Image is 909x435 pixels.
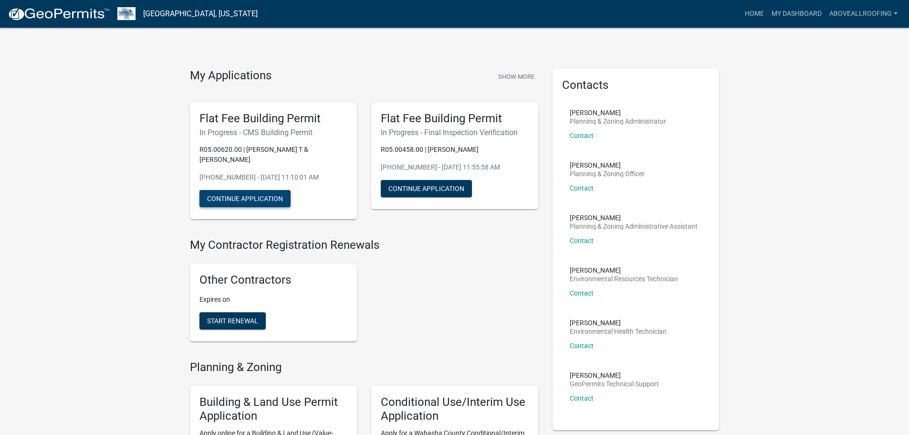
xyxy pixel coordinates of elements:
[570,381,659,387] p: GeoPermits Technical Support
[381,395,529,423] h5: Conditional Use/Interim Use Application
[570,223,698,230] p: Planning & Zoning Administrative Assistant
[570,267,678,274] p: [PERSON_NAME]
[199,190,291,207] button: Continue Application
[570,132,594,139] a: Contact
[570,184,594,192] a: Contact
[199,395,347,423] h5: Building & Land Use Permit Application
[199,295,347,305] p: Expires on
[207,317,258,325] span: Start Renewal
[570,319,667,326] p: [PERSON_NAME]
[768,5,825,23] a: My Dashboard
[570,372,659,379] p: [PERSON_NAME]
[190,238,538,252] h4: My Contractor Registration Renewals
[381,145,529,155] p: R05.00458.00 | [PERSON_NAME]
[199,145,347,165] p: R05.00620.00 | [PERSON_NAME] T & [PERSON_NAME]
[190,238,538,349] wm-registration-list-section: My Contractor Registration Renewals
[199,273,347,287] h5: Other Contractors
[381,180,472,197] button: Continue Application
[825,5,901,23] a: AboveAllRoofing
[494,69,538,85] button: Show More
[562,78,710,92] h5: Contacts
[570,170,645,177] p: Planning & Zoning Officer
[199,128,347,137] h6: In Progress - CMS Building Permit
[570,289,594,297] a: Contact
[570,118,666,125] p: Planning & Zoning Administrator
[117,7,136,20] img: Wabasha County, Minnesota
[570,237,594,244] a: Contact
[190,69,272,83] h4: My Applications
[190,361,538,374] h4: Planning & Zoning
[381,162,529,172] p: [PHONE_NUMBER] - [DATE] 11:55:58 AM
[570,162,645,169] p: [PERSON_NAME]
[741,5,768,23] a: Home
[570,342,594,350] a: Contact
[199,172,347,182] p: [PHONE_NUMBER] - [DATE] 11:10:01 AM
[570,276,678,282] p: Environmental Resources Technician
[570,328,667,335] p: Environmental Health Technician
[570,214,698,221] p: [PERSON_NAME]
[381,128,529,137] h6: In Progress - Final Inspection Verification
[143,6,258,22] a: [GEOGRAPHIC_DATA], [US_STATE]
[570,394,594,402] a: Contact
[199,112,347,126] h5: Flat Fee Building Permit
[381,112,529,126] h5: Flat Fee Building Permit
[199,312,266,329] button: Start Renewal
[570,109,666,116] p: [PERSON_NAME]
